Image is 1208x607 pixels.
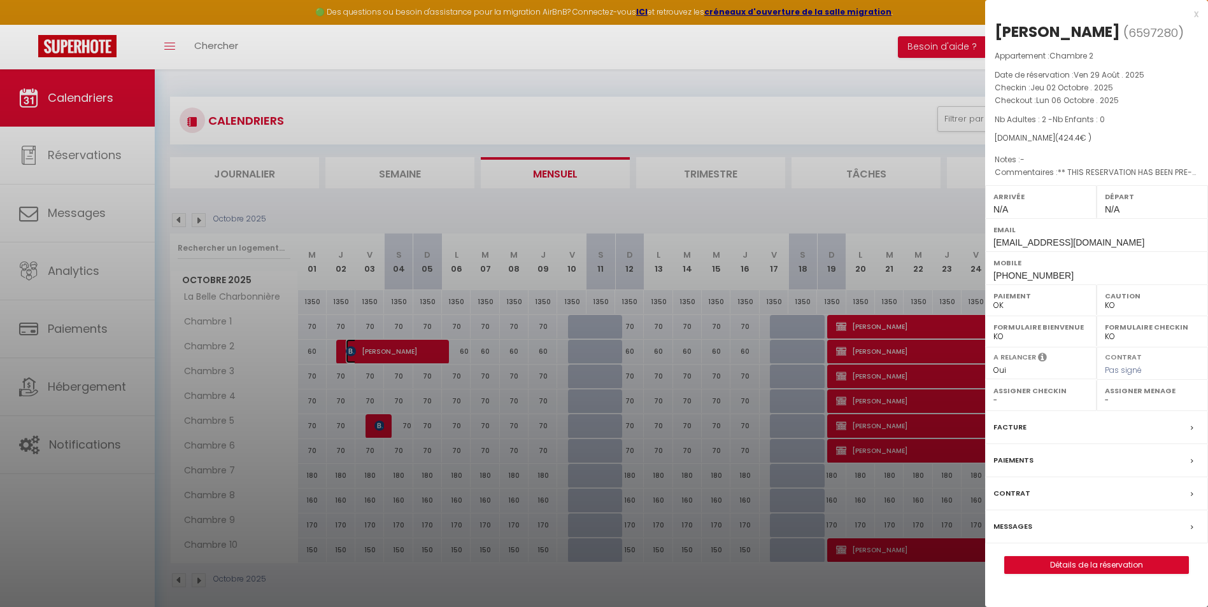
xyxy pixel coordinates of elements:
[1020,154,1025,165] span: -
[993,520,1032,533] label: Messages
[993,384,1088,397] label: Assigner Checkin
[995,114,1105,125] span: Nb Adultes : 2 -
[993,204,1008,214] span: N/A
[995,166,1198,179] p: Commentaires :
[1128,25,1178,41] span: 6597280
[993,454,1034,467] label: Paiements
[1105,290,1200,302] label: Caution
[1004,556,1189,574] button: Détails de la réservation
[993,321,1088,333] label: Formulaire Bienvenue
[1055,132,1091,143] span: ( € )
[1105,384,1200,397] label: Assigner Menage
[993,237,1144,248] span: [EMAIL_ADDRESS][DOMAIN_NAME]
[1074,69,1144,80] span: Ven 29 Août . 2025
[993,270,1074,281] span: [PHONE_NUMBER]
[993,290,1088,302] label: Paiement
[993,352,1036,363] label: A relancer
[1005,557,1188,573] a: Détails de la réservation
[1049,50,1093,61] span: Chambre 2
[1105,321,1200,333] label: Formulaire Checkin
[1154,550,1198,597] iframe: Chat
[1053,114,1105,125] span: Nb Enfants : 0
[985,6,1198,22] div: x
[993,256,1200,269] label: Mobile
[10,5,48,43] button: Ouvrir le widget de chat LiveChat
[1038,352,1047,366] i: Sélectionner OUI si vous souhaiter envoyer les séquences de messages post-checkout
[1123,24,1184,41] span: ( )
[1030,82,1113,93] span: Jeu 02 Octobre . 2025
[995,81,1198,94] p: Checkin :
[995,69,1198,81] p: Date de réservation :
[993,421,1027,434] label: Facture
[993,190,1088,203] label: Arrivée
[995,132,1198,144] div: [DOMAIN_NAME]
[995,50,1198,62] p: Appartement :
[995,153,1198,166] p: Notes :
[995,22,1120,42] div: [PERSON_NAME]
[1105,190,1200,203] label: Départ
[1036,95,1119,106] span: Lun 06 Octobre . 2025
[1105,365,1142,375] span: Pas signé
[993,487,1030,500] label: Contrat
[1105,204,1119,214] span: N/A
[995,94,1198,107] p: Checkout :
[1105,352,1142,360] label: Contrat
[1058,132,1080,143] span: 424.4
[993,223,1200,236] label: Email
